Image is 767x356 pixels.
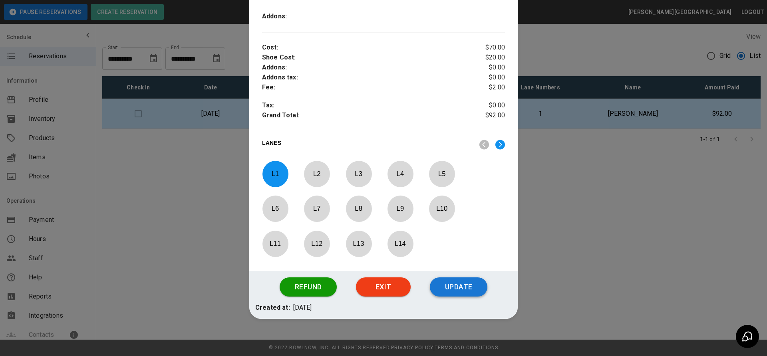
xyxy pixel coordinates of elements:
[356,277,411,297] button: Exit
[262,43,465,53] p: Cost :
[346,199,372,218] p: L 8
[495,140,505,150] img: right.svg
[255,303,290,313] p: Created at:
[479,140,489,150] img: nav_left.svg
[430,277,487,297] button: Update
[387,199,413,218] p: L 9
[293,303,312,313] p: [DATE]
[280,277,337,297] button: Refund
[429,164,455,183] p: L 5
[465,63,505,73] p: $0.00
[262,101,465,111] p: Tax :
[304,234,330,253] p: L 12
[262,111,465,123] p: Grand Total :
[465,73,505,83] p: $0.00
[465,83,505,93] p: $2.00
[262,164,288,183] p: L 1
[262,73,465,83] p: Addons tax :
[346,234,372,253] p: L 13
[262,12,323,22] p: Addons :
[304,164,330,183] p: L 2
[262,63,465,73] p: Addons :
[465,43,505,53] p: $70.00
[387,164,413,183] p: L 4
[465,101,505,111] p: $0.00
[262,199,288,218] p: L 6
[346,164,372,183] p: L 3
[465,53,505,63] p: $20.00
[262,139,473,150] p: LANES
[465,111,505,123] p: $92.00
[262,53,465,63] p: Shoe Cost :
[262,234,288,253] p: L 11
[262,83,465,93] p: Fee :
[304,199,330,218] p: L 7
[429,199,455,218] p: L 10
[387,234,413,253] p: L 14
